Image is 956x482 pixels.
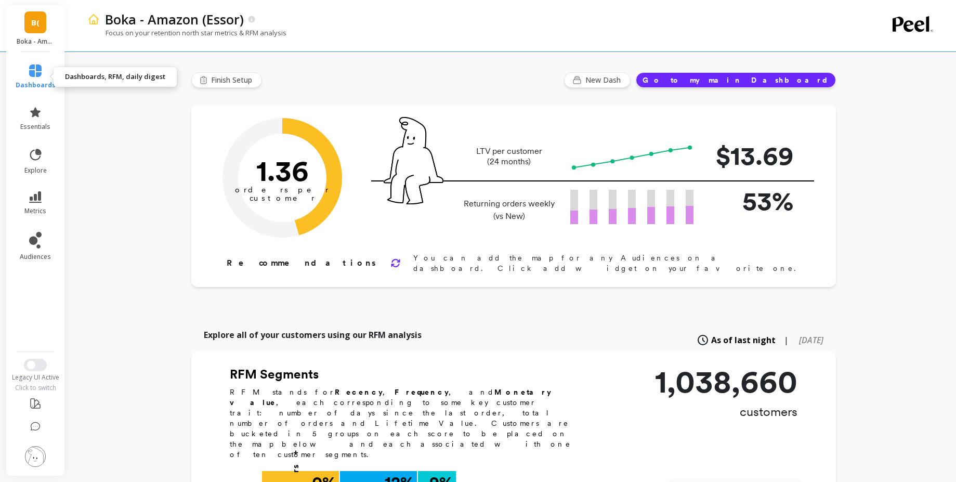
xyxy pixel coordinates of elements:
[655,366,797,397] p: 1,038,660
[191,72,262,88] button: Finish Setup
[5,384,66,392] div: Click to switch
[461,198,558,223] p: Returning orders weekly (vs New)
[413,253,803,273] p: You can add the map for any Audiences on a dashboard. Click add widget on your favorite one.
[31,17,40,29] span: B(
[395,388,449,396] b: Frequency
[710,136,793,175] p: $13.69
[16,81,56,89] span: dashboards
[20,253,51,261] span: audiences
[17,37,55,46] p: Boka - Amazon (Essor)
[105,10,244,28] p: Boka - Amazon (Essor)
[585,75,624,85] span: New Dash
[87,28,286,37] p: Focus on your retention north star metrics & RFM analysis
[784,334,789,346] span: |
[5,373,66,382] div: Legacy UI Active
[230,366,583,383] h2: RFM Segments
[227,257,378,269] p: Recommendations
[636,72,836,88] button: Go to my main Dashboard
[710,181,793,220] p: 53%
[249,193,315,203] tspan: customer
[24,166,47,175] span: explore
[211,75,255,85] span: Finish Setup
[384,117,443,204] img: pal seatted on line
[204,329,422,341] p: Explore all of your customers using our RFM analysis
[461,146,558,167] p: LTV per customer (24 months)
[235,185,330,194] tspan: orders per
[87,13,100,25] img: header icon
[799,334,823,346] span: [DATE]
[711,334,776,346] span: As of last night
[564,72,631,88] button: New Dash
[20,123,50,131] span: essentials
[25,446,46,467] img: profile picture
[335,388,383,396] b: Recency
[230,387,583,460] p: RFM stands for , , and , each corresponding to some key customer trait: number of days since the ...
[655,403,797,420] p: customers
[256,153,308,188] text: 1.36
[24,207,46,215] span: metrics
[24,359,47,371] button: Switch to New UI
